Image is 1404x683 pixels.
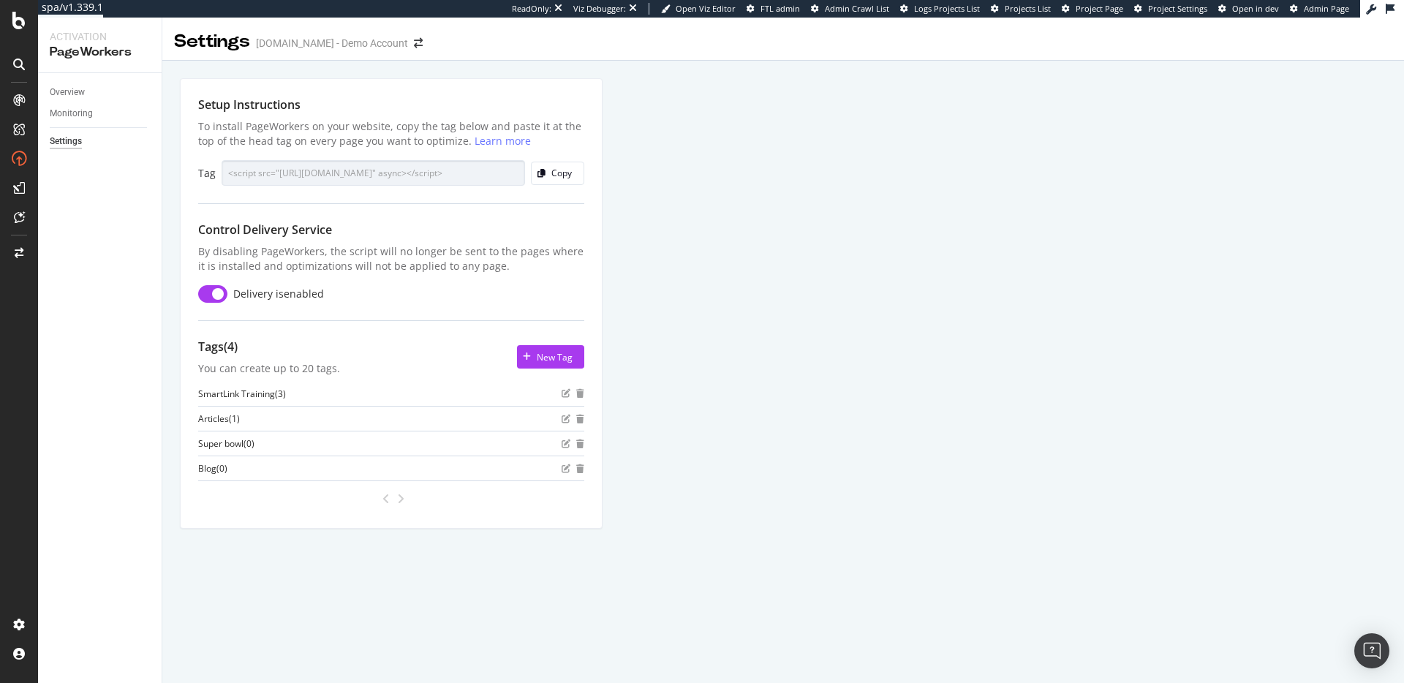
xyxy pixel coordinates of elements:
[747,3,800,15] a: FTL admin
[50,85,151,100] a: Overview
[50,106,151,121] a: Monitoring
[1062,3,1123,15] a: Project Page
[198,166,216,181] div: Tag
[50,85,85,100] div: Overview
[1232,3,1279,14] span: Open in dev
[198,97,584,113] div: Setup Instructions
[396,491,406,506] div: angle-right
[576,388,584,400] div: trash
[198,388,286,400] div: SmartLink Training ( 3 )
[811,3,889,15] a: Admin Crawl List
[576,462,584,475] div: trash
[198,244,584,273] div: By disabling PageWorkers, the script will no longer be sent to the pages where it is installed an...
[233,287,324,301] div: Delivery is enabled
[174,29,250,54] div: Settings
[991,3,1051,15] a: Projects List
[576,412,584,425] div: trash
[537,351,573,363] div: New Tag
[1304,3,1349,14] span: Admin Page
[1290,3,1349,15] a: Admin Page
[1218,3,1279,15] a: Open in dev
[825,3,889,14] span: Admin Crawl List
[531,162,584,185] button: Copy
[50,44,150,61] div: PageWorkers
[551,167,572,179] div: Copy
[198,339,340,355] div: Tags (4)
[1134,3,1207,15] a: Project Settings
[760,3,800,14] span: FTL admin
[50,29,150,44] div: Activation
[198,412,240,425] div: Articles ( 1 )
[475,134,531,148] a: Learn more
[1005,3,1051,14] span: Projects List
[198,119,584,148] div: To install PageWorkers on your website, copy the tag below and paste it at the top of the head ta...
[414,38,423,48] div: arrow-right-arrow-left
[562,412,570,425] div: edit
[900,3,980,15] a: Logs Projects List
[1076,3,1123,14] span: Project Page
[198,462,227,475] div: Blog ( 0 )
[562,388,570,400] div: edit
[50,106,93,121] div: Monitoring
[198,437,254,450] div: Super bowl ( 0 )
[1148,3,1207,14] span: Project Settings
[573,3,626,15] div: Viz Debugger:
[256,36,408,50] div: [DOMAIN_NAME] - Demo Account
[914,3,980,14] span: Logs Projects List
[377,487,396,510] div: angle-left
[562,437,570,450] div: edit
[676,3,736,14] span: Open Viz Editor
[562,462,570,475] div: edit
[198,361,340,376] div: You can create up to 20 tags.
[50,134,82,149] div: Settings
[50,134,151,149] a: Settings
[1354,633,1389,668] div: Open Intercom Messenger
[517,345,584,369] button: New Tag
[198,222,584,238] div: Control Delivery Service
[512,3,551,15] div: ReadOnly:
[661,3,736,15] a: Open Viz Editor
[576,437,584,450] div: trash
